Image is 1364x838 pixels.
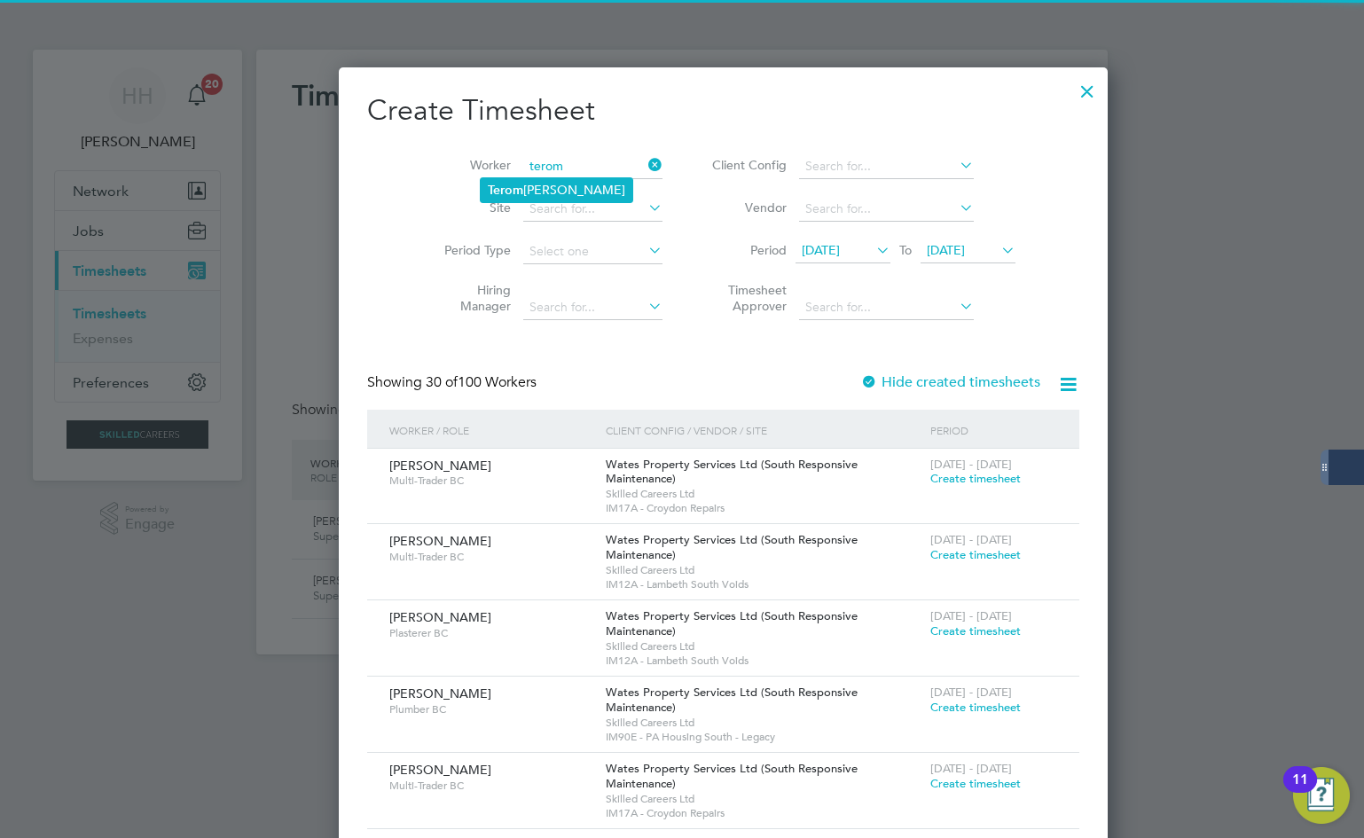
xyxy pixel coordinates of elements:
span: Wates Property Services Ltd (South Responsive Maintenance) [606,761,858,791]
span: [DATE] [927,242,965,258]
span: [PERSON_NAME] [389,458,491,474]
span: Skilled Careers Ltd [606,487,921,501]
span: To [894,239,917,262]
span: IM90E - PA Housing South - Legacy [606,730,921,744]
div: Worker / Role [385,410,601,450]
span: Skilled Careers Ltd [606,639,921,654]
label: Hide created timesheets [860,373,1040,391]
span: [PERSON_NAME] [389,609,491,625]
div: 11 [1292,779,1308,803]
span: [DATE] - [DATE] [930,761,1012,776]
span: Multi-Trader BC [389,779,592,793]
span: IM12A - Lambeth South Voids [606,654,921,668]
span: Wates Property Services Ltd (South Responsive Maintenance) [606,457,858,487]
label: Timesheet Approver [707,282,787,314]
label: Client Config [707,157,787,173]
button: Open Resource Center, 11 new notifications [1293,767,1350,824]
span: [DATE] - [DATE] [930,608,1012,623]
span: [DATE] [802,242,840,258]
span: IM17A - Croydon Repairs [606,806,921,820]
span: Skilled Careers Ltd [606,792,921,806]
input: Search for... [799,197,974,222]
div: Showing [367,373,540,392]
input: Select one [523,239,662,264]
span: [DATE] - [DATE] [930,685,1012,700]
label: Hiring Manager [431,282,511,314]
span: Multi-Trader BC [389,474,592,488]
label: Site [431,200,511,215]
span: [PERSON_NAME] [389,685,491,701]
span: Wates Property Services Ltd (South Responsive Maintenance) [606,608,858,638]
span: 100 Workers [426,373,537,391]
span: [DATE] - [DATE] [930,532,1012,547]
span: [DATE] - [DATE] [930,457,1012,472]
input: Search for... [799,154,974,179]
input: Search for... [523,295,662,320]
span: 30 of [426,373,458,391]
span: Create timesheet [930,776,1021,791]
h2: Create Timesheet [367,92,1079,129]
label: Period [707,242,787,258]
span: IM17A - Croydon Repairs [606,501,921,515]
label: Worker [431,157,511,173]
span: Plasterer BC [389,626,592,640]
span: Plumber BC [389,702,592,717]
span: Wates Property Services Ltd (South Responsive Maintenance) [606,685,858,715]
li: [PERSON_NAME] [481,178,632,202]
span: IM12A - Lambeth South Voids [606,577,921,591]
div: Period [926,410,1062,450]
span: Skilled Careers Ltd [606,716,921,730]
span: Wates Property Services Ltd (South Responsive Maintenance) [606,532,858,562]
span: Create timesheet [930,547,1021,562]
b: Terom [488,183,523,198]
span: Create timesheet [930,471,1021,486]
span: Create timesheet [930,623,1021,638]
span: Multi-Trader BC [389,550,592,564]
span: Skilled Careers Ltd [606,563,921,577]
label: Period Type [431,242,511,258]
div: Client Config / Vendor / Site [601,410,926,450]
input: Search for... [523,197,662,222]
label: Vendor [707,200,787,215]
span: [PERSON_NAME] [389,533,491,549]
input: Search for... [799,295,974,320]
span: Create timesheet [930,700,1021,715]
input: Search for... [523,154,662,179]
span: [PERSON_NAME] [389,762,491,778]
